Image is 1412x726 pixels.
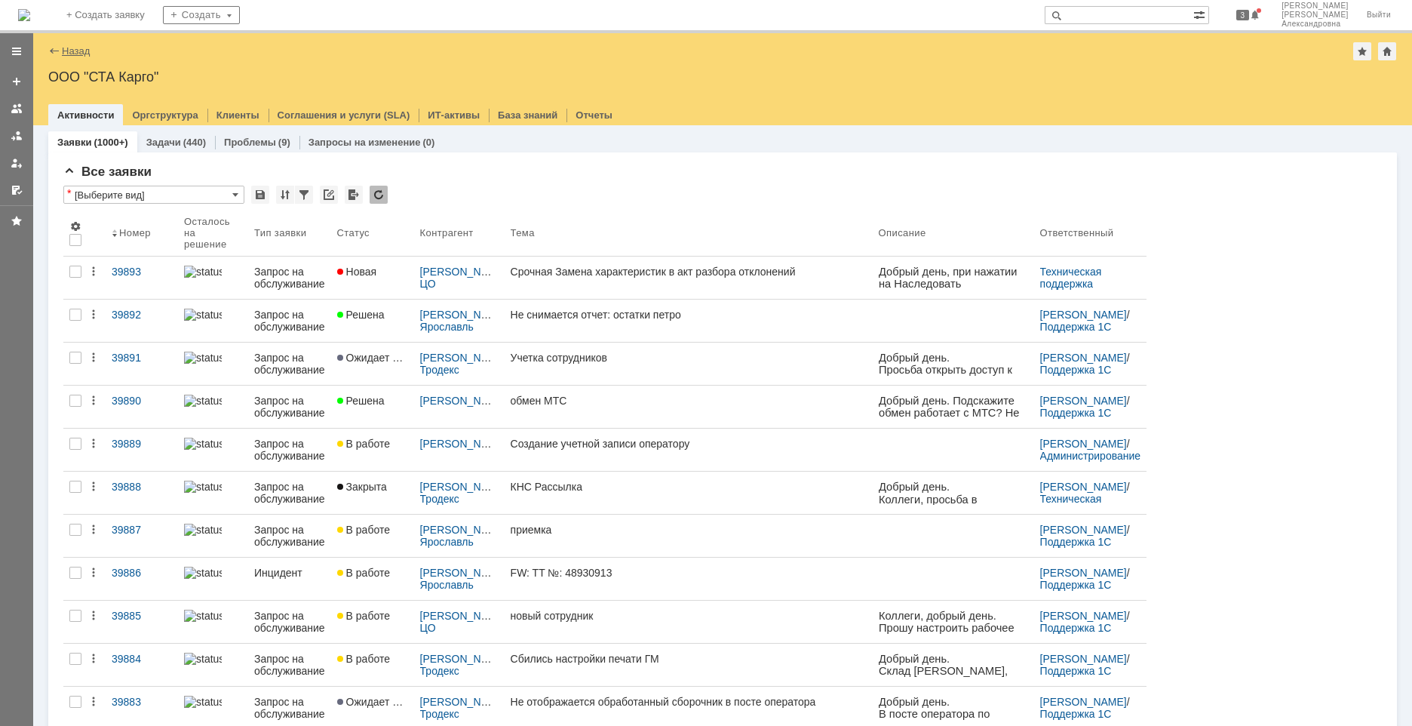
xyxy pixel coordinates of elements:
[6,189,140,214] span: тел.: [PHONE_NUMBER] (доб. 801 или 802)
[331,343,414,385] a: Ожидает ответа контрагента
[119,227,152,238] div: Номер
[1034,210,1147,257] th: Ответственный
[11,241,66,283] img: download
[178,257,248,299] a: statusbar-100 (1).png
[18,85,40,97] span: 3.
[9,511,19,523] span: ru
[6,88,66,100] span: С уважением,
[60,493,66,506] span: p
[278,109,410,121] a: Соглашения и услуги (SLA)
[112,653,172,665] div: 39884
[78,577,124,590] u: stacargo
[420,309,499,333] div: /
[132,109,198,121] a: Оргструктура
[1040,622,1112,634] a: Поддержка 1С
[331,257,414,299] a: Новая
[184,216,230,250] div: Осталось на решение
[414,210,505,257] th: Контрагент
[183,137,206,148] div: (440)
[106,601,178,643] a: 39885
[59,408,100,420] span: +7 (812)
[41,272,50,285] span: el
[178,300,248,342] a: statusbar-100 (1).png
[94,286,100,298] span: e
[879,227,927,238] div: Описание
[420,266,499,290] div: /
[420,309,507,321] a: [PERSON_NAME]
[178,515,248,557] a: statusbar-100 (1).png
[5,69,29,94] a: Создать заявку
[124,577,139,590] u: ru
[14,85,106,97] span: [PERSON_NAME]
[331,429,414,471] a: В работе
[337,610,390,622] span: В работе
[420,266,623,290] a: [GEOGRAPHIC_DATA] ЦО
[428,109,480,121] a: ИТ-активы
[124,577,127,590] span: .
[420,481,499,505] div: /
[87,438,100,450] div: Действия
[45,60,80,72] span: [DATE]
[178,558,248,600] a: statusbar-100 (1).png
[1040,352,1127,364] a: [PERSON_NAME]
[9,298,19,310] span: ru
[420,438,499,450] div: /
[1040,481,1127,493] a: [PERSON_NAME]
[511,227,536,238] div: Тема
[69,220,81,232] span: Настройки
[1040,524,1141,548] div: /
[66,493,78,506] span: @
[248,558,331,600] a: Инцидент
[178,386,248,428] a: statusbar-100 (1).png
[103,205,146,217] span: 7797456
[331,515,414,557] a: В работе
[505,601,873,643] a: новый сотрудник
[1378,42,1396,60] div: Сделать домашней страницей
[112,567,172,579] div: 39886
[106,300,178,342] a: 39892
[420,352,507,364] a: [PERSON_NAME]
[1040,395,1141,419] div: /
[1040,321,1112,333] a: Поддержка 1С
[106,386,178,428] a: 39890
[38,272,41,285] span: .
[278,137,290,148] div: (9)
[112,266,172,278] div: 39893
[1040,567,1127,579] a: [PERSON_NAME]
[178,343,248,385] a: statusbar-100 (1).png
[345,186,363,204] div: Экспорт списка
[1040,266,1105,290] a: Техническая поддержка
[254,395,325,419] div: Запрос на обслуживание
[6,215,135,226] span: моб. тел. [PHONE_NUMBER]
[62,45,90,57] a: Назад
[101,307,127,319] span: @sta
[59,256,100,268] span: +7 (812)
[420,524,507,536] a: [PERSON_NAME]
[87,481,100,493] div: Действия
[248,515,331,557] a: Запрос на обслуживание
[248,257,331,299] a: Запрос на обслуживание
[337,524,390,536] span: В работе
[94,499,100,511] span: e
[1040,395,1127,407] a: [PERSON_NAME]
[87,567,100,579] div: Действия
[6,113,138,137] span: Оператор группы учета ООО “СТА КАРГО”
[5,97,29,121] a: Заявки на командах
[420,567,507,579] a: [PERSON_NAME]
[106,429,178,471] a: 39889
[78,254,159,266] span: [DOMAIN_NAME]
[1353,42,1371,60] div: Добавить в избранное
[106,210,178,257] th: Номер
[87,352,100,364] div: Действия
[5,178,29,202] a: Мои согласования
[276,186,294,204] div: Сортировка...
[511,567,867,579] div: FW: TT №: 48930913
[78,231,81,243] span: .
[100,195,147,207] span: (доб.604)
[125,493,128,506] span: .
[178,429,248,471] a: statusbar-100 (1).png
[254,610,325,634] div: Запрос на обслуживание
[184,266,222,278] img: statusbar-100 (1).png
[337,481,387,493] span: Закрыта
[1040,309,1127,321] a: [PERSON_NAME]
